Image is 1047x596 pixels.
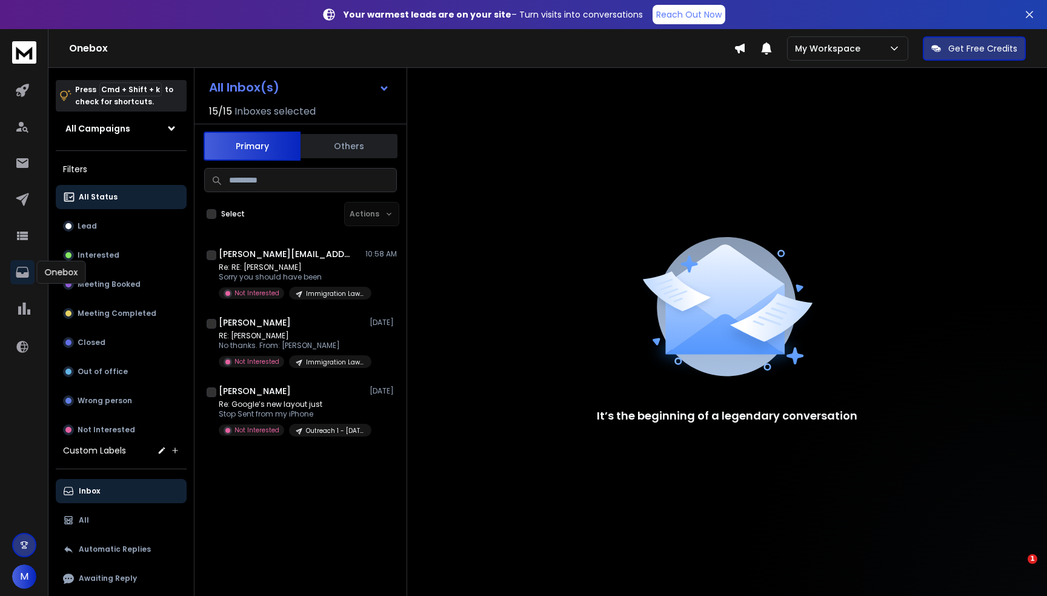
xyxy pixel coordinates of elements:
[56,272,187,296] button: Meeting Booked
[221,209,245,219] label: Select
[56,330,187,355] button: Closed
[219,341,364,350] p: No thanks. From: [PERSON_NAME]
[99,82,162,96] span: Cmd + Shift + k
[75,84,173,108] p: Press to check for shortcuts.
[63,444,126,457] h3: Custom Labels
[234,289,279,298] p: Not Interested
[56,537,187,561] button: Automatic Replies
[78,425,135,435] p: Not Interested
[79,574,137,583] p: Awaiting Reply
[79,192,118,202] p: All Status
[37,261,86,284] div: Onebox
[344,8,643,21] p: – Turn visits into conversations
[56,243,187,267] button: Interested
[12,564,36,589] button: M
[199,75,399,99] button: All Inbox(s)
[56,566,187,591] button: Awaiting Reply
[78,221,97,231] p: Lead
[65,122,130,135] h1: All Campaigns
[79,515,89,525] p: All
[301,133,397,159] button: Others
[56,185,187,209] button: All Status
[56,161,187,178] h3: Filters
[795,42,865,55] p: My Workspace
[219,248,352,260] h1: [PERSON_NAME][EMAIL_ADDRESS][DOMAIN_NAME]
[370,386,397,396] p: [DATE]
[56,116,187,141] button: All Campaigns
[656,8,722,21] p: Reach Out Now
[78,338,105,347] p: Closed
[56,508,187,532] button: All
[78,309,156,318] p: Meeting Completed
[56,214,187,238] button: Lead
[653,5,725,24] a: Reach Out Now
[56,418,187,442] button: Not Interested
[1003,554,1032,583] iframe: To enrich screen reader interactions, please activate Accessibility in Grammarly extension settings
[219,263,364,272] p: Re: RE: [PERSON_NAME]
[344,8,511,21] strong: Your warmest leads are on your site
[219,400,364,409] p: Re: Google’s new layout just
[234,104,316,119] h3: Inboxes selected
[209,81,279,93] h1: All Inbox(s)
[56,479,187,503] button: Inbox
[56,360,187,384] button: Out of office
[69,41,734,56] h1: Onebox
[948,42,1017,55] p: Get Free Credits
[79,486,100,496] p: Inbox
[78,280,141,289] p: Meeting Booked
[219,331,364,341] p: RE: [PERSON_NAME]
[219,409,364,419] p: Stop Sent from my iPhone
[219,316,291,329] h1: [PERSON_NAME]
[306,426,364,435] p: Outreach 1 - [DATE]
[370,318,397,327] p: [DATE]
[1028,554,1037,564] span: 1
[78,396,132,406] p: Wrong person
[56,301,187,326] button: Meeting Completed
[209,104,232,119] span: 15 / 15
[78,250,119,260] p: Interested
[306,289,364,298] p: Immigration Lawyers Outreach - 001 - [DATE]
[597,407,857,424] p: It’s the beginning of a legendary conversation
[306,358,364,367] p: Immigration Lawyers Outreach - 001 - [DATE]
[365,249,397,259] p: 10:58 AM
[78,367,128,377] p: Out of office
[12,41,36,64] img: logo
[219,385,291,397] h1: [PERSON_NAME]
[56,389,187,413] button: Wrong person
[219,272,364,282] p: Sorry you should have been
[234,426,279,435] p: Not Interested
[204,132,301,161] button: Primary
[234,357,279,366] p: Not Interested
[923,36,1026,61] button: Get Free Credits
[79,544,151,554] p: Automatic Replies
